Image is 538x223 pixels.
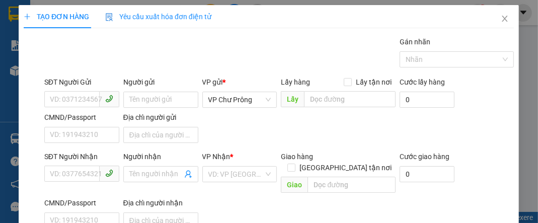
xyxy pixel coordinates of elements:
[491,5,519,33] button: Close
[208,92,271,107] span: VP Chư Prông
[106,13,114,21] img: icon
[308,177,396,193] input: Dọc đường
[24,13,89,21] span: TẠO ĐƠN HÀNG
[501,15,509,23] span: close
[24,13,31,20] span: plus
[44,151,119,162] div: SĐT Người Nhận
[106,13,212,21] span: Yêu cầu xuất hóa đơn điện tử
[123,127,198,143] input: Địa chỉ của người gửi
[400,166,455,182] input: Cước giao hàng
[123,151,198,162] div: Người nhận
[123,112,198,123] div: Địa chỉ người gửi
[400,78,445,86] label: Cước lấy hàng
[304,91,396,107] input: Dọc đường
[400,92,455,108] input: Cước lấy hàng
[123,197,198,208] div: Địa chỉ người nhận
[184,170,192,178] span: user-add
[44,77,119,88] div: SĐT Người Gửi
[123,77,198,88] div: Người gửi
[281,91,304,107] span: Lấy
[202,153,230,161] span: VP Nhận
[202,77,277,88] div: VP gửi
[105,169,113,177] span: phone
[281,177,308,193] span: Giao
[281,78,311,86] span: Lấy hàng
[400,38,430,46] label: Gán nhãn
[352,77,396,88] span: Lấy tận nơi
[44,112,119,123] div: CMND/Passport
[105,95,113,103] span: phone
[281,153,314,161] span: Giao hàng
[295,162,396,173] span: [GEOGRAPHIC_DATA] tận nơi
[44,197,119,208] div: CMND/Passport
[400,153,449,161] label: Cước giao hàng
